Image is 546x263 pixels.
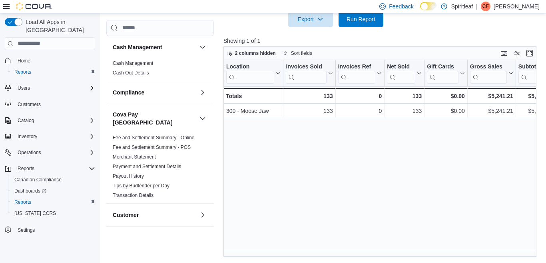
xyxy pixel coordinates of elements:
[11,209,59,218] a: [US_STATE] CCRS
[389,2,413,10] span: Feedback
[113,154,156,160] a: Merchant Statement
[226,63,274,83] div: Location
[427,63,458,83] div: Gift Card Sales
[14,210,56,217] span: [US_STATE] CCRS
[2,163,98,174] button: Reports
[22,18,95,34] span: Load All Apps in [GEOGRAPHIC_DATA]
[113,183,169,189] span: Tips by Budtender per Day
[8,197,98,208] button: Reports
[14,83,95,93] span: Users
[11,197,95,207] span: Reports
[14,148,44,157] button: Operations
[113,173,144,179] a: Payout History
[387,91,422,101] div: 133
[470,91,513,101] div: $5,241.21
[198,88,207,97] button: Compliance
[226,63,274,70] div: Location
[14,99,95,109] span: Customers
[476,2,478,11] p: |
[113,43,162,51] h3: Cash Management
[14,56,95,66] span: Home
[18,58,30,64] span: Home
[14,116,37,125] button: Catalog
[2,224,98,235] button: Settings
[14,148,95,157] span: Operations
[339,11,383,27] button: Run Report
[18,149,41,156] span: Operations
[11,67,34,77] a: Reports
[482,2,489,11] span: CF
[288,11,333,27] button: Export
[286,63,326,83] div: Invoices Sold
[224,48,279,58] button: 2 columns hidden
[499,48,509,58] button: Keyboard shortcuts
[113,70,149,76] a: Cash Out Details
[14,177,62,183] span: Canadian Compliance
[198,42,207,52] button: Cash Management
[11,186,50,196] a: Dashboards
[113,135,195,141] a: Fee and Settlement Summary - Online
[338,63,382,83] button: Invoices Ref
[113,193,153,198] a: Transaction Details
[8,208,98,219] button: [US_STATE] CCRS
[427,63,465,83] button: Gift Cards
[494,2,540,11] p: [PERSON_NAME]
[18,101,41,108] span: Customers
[11,67,95,77] span: Reports
[11,197,34,207] a: Reports
[14,164,38,173] button: Reports
[18,227,35,233] span: Settings
[338,63,375,70] div: Invoices Ref
[14,225,95,235] span: Settings
[2,82,98,94] button: Users
[18,85,30,91] span: Users
[427,91,465,101] div: $0.00
[291,50,312,56] span: Sort fields
[226,91,281,101] div: Totals
[14,100,44,109] a: Customers
[280,48,315,58] button: Sort fields
[470,63,507,83] div: Gross Sales
[113,145,191,150] a: Fee and Settlement Summary - POS
[11,209,95,218] span: Washington CCRS
[293,11,328,27] span: Export
[198,233,207,243] button: Discounts & Promotions
[427,106,465,116] div: $0.00
[2,98,98,110] button: Customers
[223,37,540,45] p: Showing 1 of 1
[387,106,422,116] div: 133
[14,225,38,235] a: Settings
[286,63,333,83] button: Invoices Sold
[14,132,95,141] span: Inventory
[470,63,513,83] button: Gross Sales
[113,135,195,141] span: Fee and Settlement Summary - Online
[18,133,37,140] span: Inventory
[286,63,326,70] div: Invoices Sold
[14,199,31,205] span: Reports
[113,154,156,160] span: Merchant Statement
[2,147,98,158] button: Operations
[470,106,513,116] div: $5,241.21
[2,115,98,126] button: Catalog
[113,88,196,96] button: Compliance
[14,83,33,93] button: Users
[113,110,196,126] button: Cova Pay [GEOGRAPHIC_DATA]
[113,211,196,219] button: Customer
[11,175,65,185] a: Canadian Compliance
[427,63,458,70] div: Gift Cards
[14,69,31,75] span: Reports
[387,63,422,83] button: Net Sold
[5,52,95,257] nav: Complex example
[113,60,153,66] a: Cash Management
[8,185,98,197] a: Dashboards
[470,63,507,70] div: Gross Sales
[14,132,40,141] button: Inventory
[113,164,181,169] a: Payment and Settlement Details
[2,55,98,66] button: Home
